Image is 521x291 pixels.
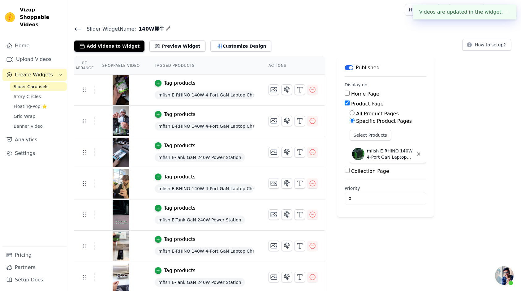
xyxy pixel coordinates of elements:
a: Floating-Pop ⭐ [10,102,67,111]
button: Tag products [155,173,196,181]
span: mfish E-Tank GaN 240W Power Station [155,278,245,287]
button: Change Thumbnail [269,116,279,126]
div: Tag products [164,111,196,118]
span: Banner Video [14,123,43,129]
th: Re Arrange [74,57,95,75]
button: Tag products [155,111,196,118]
a: Book Demo [449,4,484,16]
label: Product Page [351,101,384,107]
button: Tag products [155,142,196,149]
button: M mfish [489,4,516,15]
span: mfish E-RHINO 140W 4-Port GaN Laptop Charger [155,247,254,255]
span: Vizup Shoppable Videos [20,6,64,28]
button: Change Thumbnail [269,147,279,157]
div: Tag products [164,173,196,181]
a: Settings [2,147,67,160]
th: Shoppable Video [95,57,147,75]
button: Tag products [155,79,196,87]
span: Floating-Pop ⭐ [14,103,47,109]
div: 开放式聊天 [495,266,514,285]
button: Create Widgets [2,69,67,81]
button: Change Thumbnail [269,272,279,282]
span: Slider Carousels [14,83,49,90]
img: tn-4d772086afa74f8bb80204a977182ef1.png [112,75,130,105]
a: Story Circles [10,92,67,101]
a: Grid Wrap [10,112,67,121]
img: vizup-images-4c61.png [112,106,130,136]
button: Delete widget [413,149,424,159]
span: mfish E-RHINO 140W 4-Port GaN Laptop Charger [155,122,254,131]
a: Pricing [2,249,67,261]
label: Home Page [351,91,379,97]
a: Help Setup [405,4,440,16]
button: Change Thumbnail [269,209,279,220]
p: mfish [499,4,516,15]
button: Customize Design [210,41,271,52]
a: Analytics [2,134,67,146]
div: Tag products [164,267,196,274]
button: Change Thumbnail [269,84,279,95]
button: Change Thumbnail [269,241,279,251]
span: Create Widgets [15,71,53,79]
button: Change Thumbnail [269,178,279,189]
img: vizup-images-ea3b.png [112,200,130,230]
span: Grid Wrap [14,113,35,119]
div: Tag products [164,236,196,243]
div: Tag products [164,142,196,149]
img: vizup-images-0408.png [112,169,130,199]
span: Story Circles [14,93,41,100]
label: Priority [345,185,426,191]
div: Tag products [164,79,196,87]
span: mfish E-RHINO 140W 4-Port GaN Laptop Charger [155,91,254,99]
a: Setup Docs [2,274,67,286]
a: Slider Carousels [10,82,67,91]
label: All Product Pages [356,111,399,117]
div: Edit Name [166,25,170,33]
button: Preview Widget [149,41,205,52]
div: Videos are updated in the widget. [413,5,516,19]
label: Collection Page [351,168,389,174]
span: mfish E-RHINO 140W 4-Port GaN Laptop Charger [155,184,254,193]
legend: Display on [345,82,368,88]
a: Upload Videos [2,53,67,66]
button: How to setup? [462,39,511,51]
img: vizup-images-c1bc.png [112,138,130,167]
span: mfish E-Tank GaN 240W Power Station [155,216,245,224]
p: Published [356,64,380,71]
th: Actions [261,57,325,75]
th: Tagged Products [147,57,261,75]
div: Tag products [164,204,196,212]
button: Tag products [155,236,196,243]
span: 140W犀牛 [136,25,164,33]
p: mfish E-RHINO 140W 4-Port GaN Laptop Charger [367,148,413,160]
button: Select Products [350,130,391,140]
a: Partners [2,261,67,274]
button: Close [503,8,510,16]
img: Vizup [5,12,15,22]
span: Slider Widget Name: [82,25,136,33]
button: Tag products [155,204,196,212]
a: How to setup? [462,43,511,49]
button: Tag products [155,267,196,274]
img: vizup-images-a016.png [112,231,130,261]
a: Home [2,40,67,52]
a: Banner Video [10,122,67,131]
img: mfish E-RHINO 140W 4-Port GaN Laptop Charger [352,148,364,160]
button: Add Videos to Widget [74,41,144,52]
label: Specific Product Pages [356,118,412,124]
span: mfish E-Tank GaN 240W Power Station [155,153,245,162]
